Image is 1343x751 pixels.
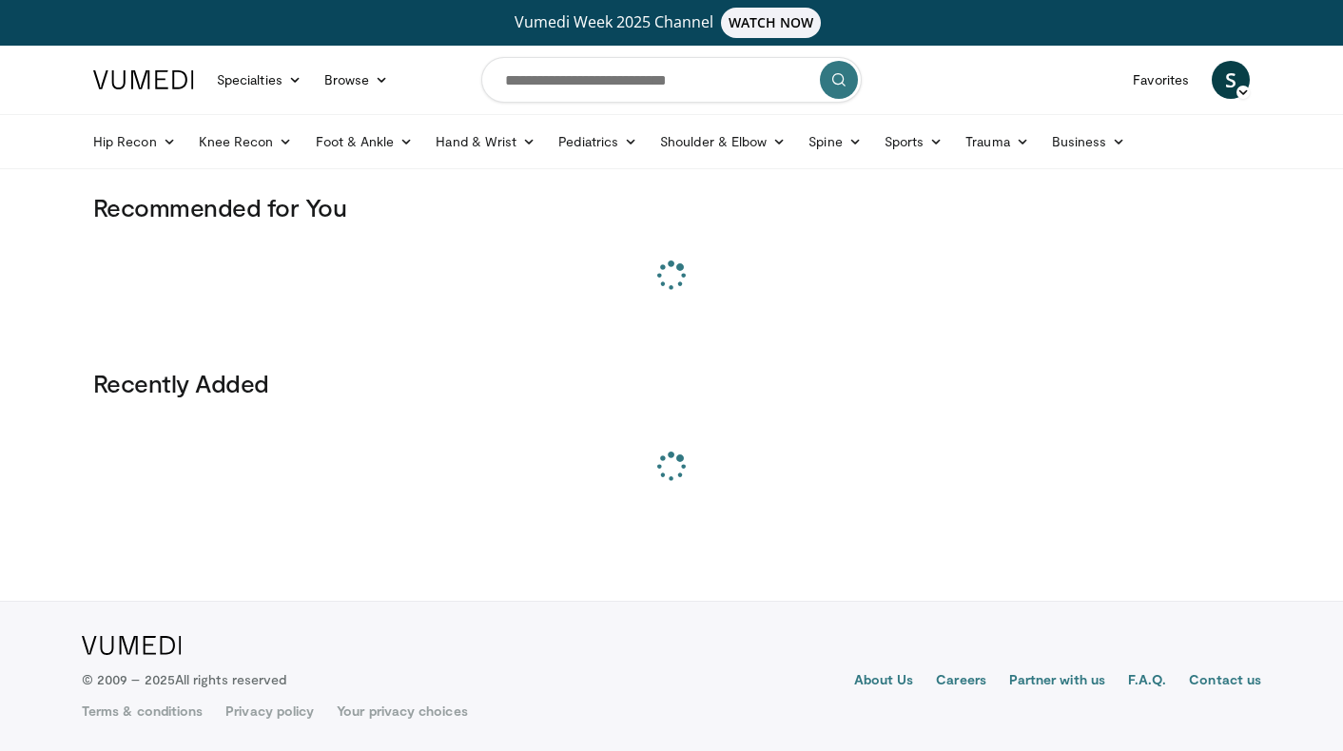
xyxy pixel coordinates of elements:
a: Contact us [1189,670,1261,693]
a: Specialties [205,61,313,99]
span: WATCH NOW [721,8,822,38]
h3: Recently Added [93,368,1250,398]
a: S [1212,61,1250,99]
a: Careers [936,670,986,693]
a: Vumedi Week 2025 ChannelWATCH NOW [96,8,1247,38]
a: About Us [854,670,914,693]
a: Browse [313,61,400,99]
img: VuMedi Logo [82,636,182,655]
a: Pediatrics [547,123,649,161]
a: Favorites [1121,61,1200,99]
a: Knee Recon [187,123,304,161]
a: Business [1041,123,1138,161]
a: Privacy policy [225,702,314,721]
input: Search topics, interventions [481,57,862,103]
a: Terms & conditions [82,702,203,721]
img: VuMedi Logo [93,70,194,89]
span: All rights reserved [175,671,286,687]
a: Foot & Ankle [304,123,425,161]
p: © 2009 – 2025 [82,670,286,689]
a: Spine [797,123,872,161]
h3: Recommended for You [93,192,1250,222]
a: F.A.Q. [1128,670,1166,693]
a: Partner with us [1009,670,1105,693]
a: Trauma [954,123,1041,161]
a: Your privacy choices [337,702,467,721]
a: Shoulder & Elbow [649,123,797,161]
a: Hip Recon [82,123,187,161]
a: Hand & Wrist [424,123,547,161]
a: Sports [873,123,955,161]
